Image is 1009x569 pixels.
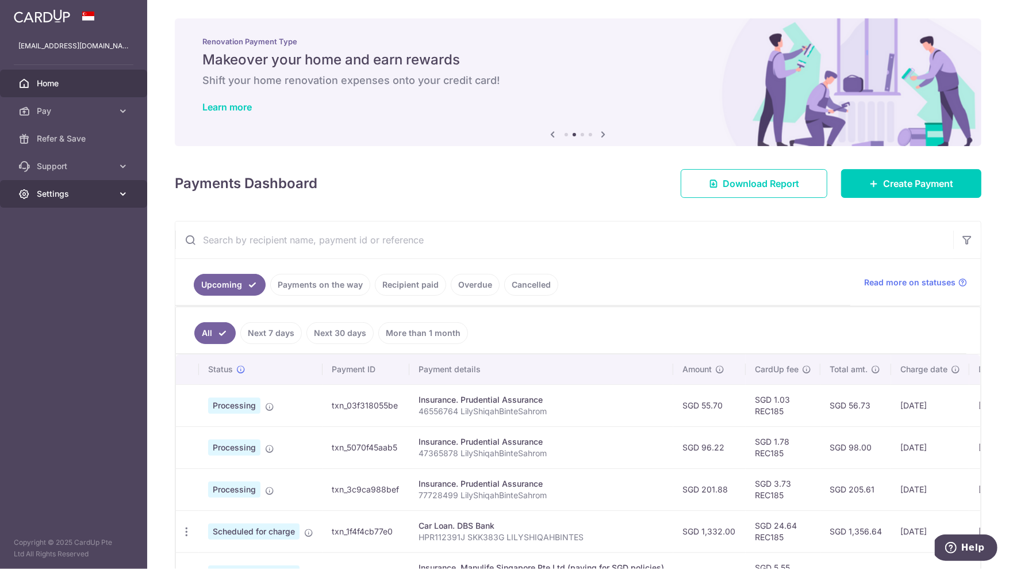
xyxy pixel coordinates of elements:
input: Search by recipient name, payment id or reference [175,222,953,258]
th: Payment ID [323,354,409,384]
a: Upcoming [194,274,266,296]
span: Total amt. [830,364,868,375]
td: txn_03f318055be [323,384,409,426]
h5: Makeover your home and earn rewards [202,51,954,69]
p: 46556764 LilyShiqahBinteSahrom [419,406,664,417]
span: Status [208,364,233,375]
td: SGD 24.64 REC185 [746,510,820,552]
span: Processing [208,398,260,414]
td: SGD 1.03 REC185 [746,384,820,426]
a: Recipient paid [375,274,446,296]
span: Refer & Save [37,133,113,144]
span: Download Report [723,177,799,190]
span: Processing [208,482,260,498]
div: Insurance. Prudential Assurance [419,478,664,490]
td: SGD 96.22 [673,426,746,468]
span: Support [37,161,113,172]
a: Next 7 days [240,322,302,344]
td: txn_5070f45aab5 [323,426,409,468]
td: SGD 1,356.64 [820,510,891,552]
span: Create Payment [883,177,953,190]
a: More than 1 month [378,322,468,344]
td: [DATE] [891,468,969,510]
p: HPR112391J SKK383G LILYSHIQAHBINTES [419,532,664,543]
td: SGD 1,332.00 [673,510,746,552]
p: 47365878 LilyShiqahBinteSahrom [419,448,664,459]
iframe: Opens a widget where you can find more information [935,534,998,563]
p: Renovation Payment Type [202,37,954,46]
td: SGD 1.78 REC185 [746,426,820,468]
td: [DATE] [891,384,969,426]
td: [DATE] [891,426,969,468]
a: Next 30 days [306,322,374,344]
p: [EMAIL_ADDRESS][DOMAIN_NAME] [18,40,129,52]
a: Cancelled [504,274,558,296]
a: Learn more [202,101,252,113]
td: SGD 3.73 REC185 [746,468,820,510]
a: Download Report [681,169,827,198]
span: Amount [682,364,712,375]
span: Charge date [900,364,947,375]
span: Processing [208,440,260,456]
h4: Payments Dashboard [175,173,317,194]
td: [DATE] [891,510,969,552]
td: SGD 201.88 [673,468,746,510]
img: CardUp [14,9,70,23]
div: Insurance. Prudential Assurance [419,394,664,406]
p: 77728499 LilyShiqahBinteSahrom [419,490,664,501]
span: Read more on statuses [864,277,956,288]
td: SGD 98.00 [820,426,891,468]
td: SGD 56.73 [820,384,891,426]
a: Payments on the way [270,274,370,296]
span: Settings [37,188,113,200]
td: SGD 205.61 [820,468,891,510]
div: Insurance. Prudential Assurance [419,436,664,448]
a: Create Payment [841,169,981,198]
a: All [194,322,236,344]
th: Payment details [409,354,673,384]
span: Home [37,78,113,89]
span: CardUp fee [755,364,799,375]
a: Read more on statuses [864,277,967,288]
span: Pay [37,105,113,117]
img: Renovation banner [175,18,981,146]
td: txn_3c9ca988bef [323,468,409,510]
h6: Shift your home renovation expenses onto your credit card! [202,74,954,87]
span: Scheduled for charge [208,524,300,540]
td: SGD 55.70 [673,384,746,426]
div: Car Loan. DBS Bank [419,520,664,532]
td: txn_1f4f4cb77e0 [323,510,409,552]
a: Overdue [451,274,500,296]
